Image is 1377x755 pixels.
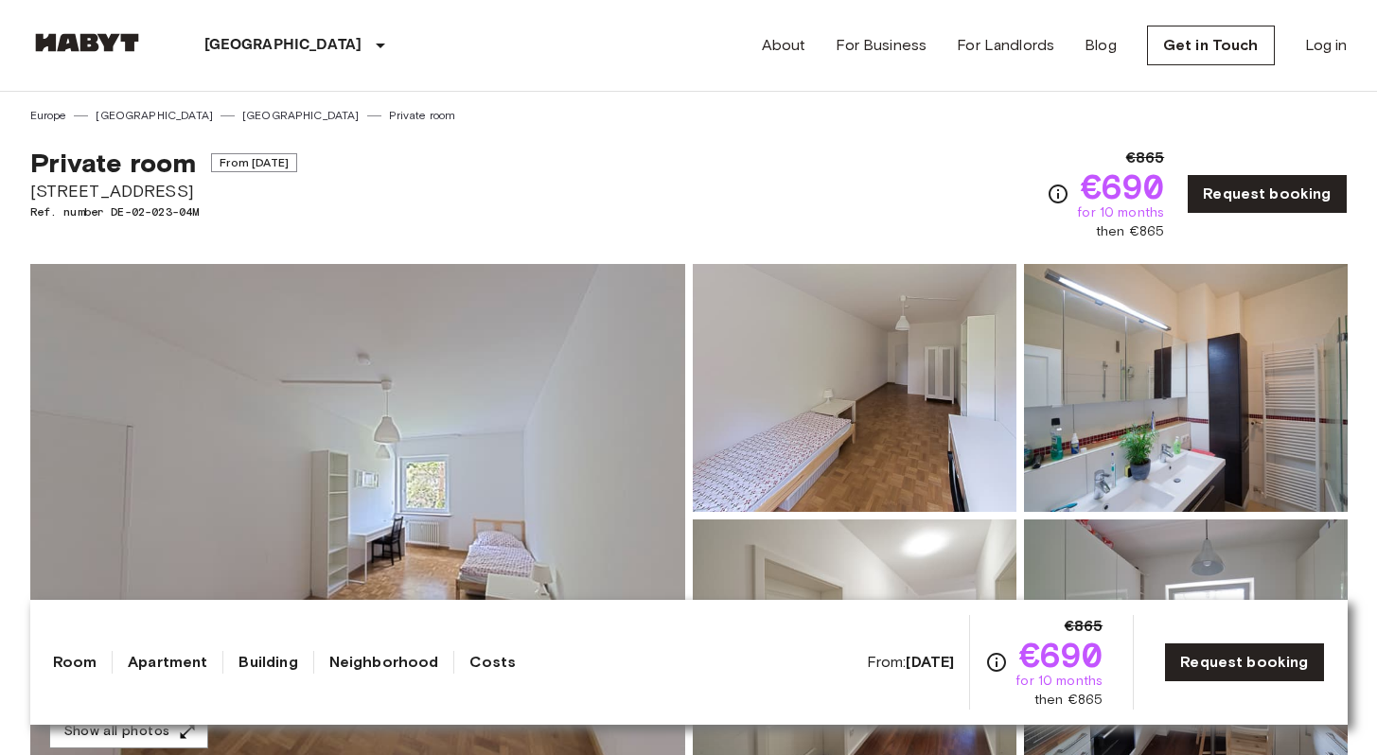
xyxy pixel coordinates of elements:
span: From: [867,652,955,673]
span: Private room [30,147,197,179]
span: €690 [1081,169,1165,203]
span: €865 [1065,615,1103,638]
a: [GEOGRAPHIC_DATA] [96,107,213,124]
a: Private room [389,107,456,124]
a: Apartment [128,651,207,674]
img: Picture of unit DE-02-023-04M [1024,264,1348,512]
span: €865 [1126,147,1165,169]
span: for 10 months [1077,203,1164,222]
svg: Check cost overview for full price breakdown. Please note that discounts apply to new joiners onl... [985,651,1008,674]
a: For Business [836,34,927,57]
a: [GEOGRAPHIC_DATA] [242,107,360,124]
span: €690 [1019,638,1103,672]
p: [GEOGRAPHIC_DATA] [204,34,362,57]
a: Costs [469,651,516,674]
span: [STREET_ADDRESS] [30,179,297,203]
a: Europe [30,107,67,124]
a: Log in [1305,34,1348,57]
img: Habyt [30,33,144,52]
span: From [DATE] [211,153,297,172]
a: Request booking [1164,642,1324,682]
img: Picture of unit DE-02-023-04M [693,264,1016,512]
a: Request booking [1187,174,1347,214]
span: then €865 [1034,691,1103,710]
a: For Landlords [957,34,1054,57]
span: for 10 months [1015,672,1103,691]
a: Get in Touch [1147,26,1275,65]
a: Room [53,651,97,674]
span: then €865 [1096,222,1164,241]
a: Blog [1085,34,1117,57]
a: Neighborhood [329,651,439,674]
span: Ref. number DE-02-023-04M [30,203,297,220]
button: Show all photos [49,714,208,749]
svg: Check cost overview for full price breakdown. Please note that discounts apply to new joiners onl... [1047,183,1069,205]
a: About [762,34,806,57]
a: Building [238,651,297,674]
b: [DATE] [906,653,954,671]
